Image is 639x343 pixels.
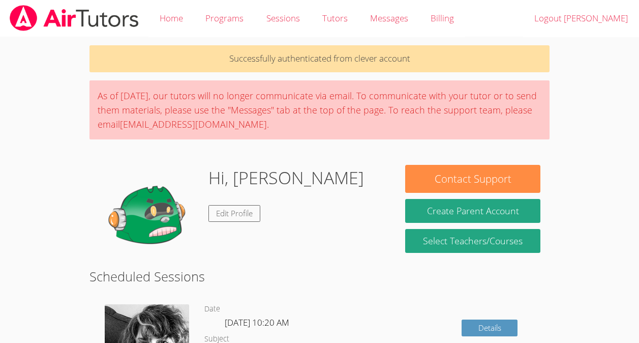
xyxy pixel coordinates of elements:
div: As of [DATE], our tutors will no longer communicate via email. To communicate with your tutor or ... [89,80,550,139]
img: default.png [99,165,200,267]
span: Messages [370,12,408,24]
span: [DATE] 10:20 AM [225,317,289,328]
button: Contact Support [405,165,540,193]
h2: Scheduled Sessions [89,267,550,286]
button: Create Parent Account [405,199,540,223]
a: Details [462,320,518,336]
h1: Hi, [PERSON_NAME] [208,165,364,191]
img: airtutors_banner-c4298cdbf04f3fff15de1276eac7730deb9818008684d7c2e4769d2f7ddbe033.png [9,5,140,31]
dt: Date [204,303,220,316]
p: Successfully authenticated from clever account [89,45,550,72]
a: Edit Profile [208,205,260,222]
a: Select Teachers/Courses [405,229,540,253]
